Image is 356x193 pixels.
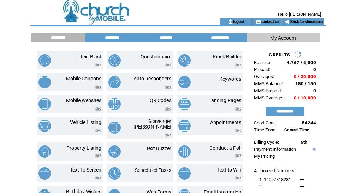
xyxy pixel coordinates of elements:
img: account_icon.gif [228,19,233,25]
a: logout [233,19,244,24]
img: kiosk-builder.png [178,54,191,67]
span: Overages: [254,74,274,79]
span: 0 / 20,000 [294,74,316,79]
span: My Account [270,35,296,41]
img: questionnaire.png [108,54,121,67]
span: 6th [301,139,307,145]
a: Property Listing [66,145,101,151]
span: Balance: [254,60,271,65]
a: Questionnaire [141,54,171,60]
img: text-to-screen.png [38,167,51,180]
img: qr-codes.png [108,98,121,110]
span: 2. [259,184,263,189]
img: video.png [235,129,241,132]
img: video.png [95,129,101,132]
a: Text Blast [80,54,101,60]
img: video.png [95,63,101,67]
img: video.png [165,107,171,111]
img: help.gif [311,148,316,151]
img: auto-responders.png [108,76,121,88]
a: Text to Win [217,167,241,173]
a: Appointments [210,119,241,125]
img: text-buzzer.png [108,145,121,158]
span: MMS Overages: [254,95,286,100]
span: 4,767 / 5,000 [287,60,316,65]
span: Authorized Numbers: [254,168,296,173]
span: 0 / 10,000 [294,95,316,100]
a: Auto Responders [133,76,171,81]
img: scavenger-hunt.png [108,122,121,134]
span: Short Code: [254,120,277,125]
span: MMS Prepaid: [254,88,282,93]
img: text-to-win.png [178,167,191,180]
img: landing-pages.png [178,98,191,110]
a: My Pricing [254,154,275,159]
a: Text Buzzer [146,145,171,151]
img: video.png [95,176,101,180]
span: Prepaid: [254,67,270,72]
a: Keywords [219,76,241,82]
a: Kiosk Builder [213,54,241,60]
span: Time Zone: [254,127,277,132]
a: Payment Information [254,147,296,152]
a: Mobile Coupons [66,76,101,81]
span: CREDITS [269,52,290,57]
img: video.png [95,85,101,89]
img: video.png [235,176,241,180]
a: Conduct a Poll [209,145,241,151]
span: 1. 14097818281 [259,177,291,182]
img: scheduled-tasks.png [108,167,121,180]
a: Vehicle Listing [70,119,101,125]
img: video.png [95,154,101,158]
a: contact us [261,19,279,24]
img: video.png [235,107,241,111]
a: Scavenger [PERSON_NAME] [133,118,171,130]
span: Central Time [284,127,309,132]
img: text-blast.png [38,54,51,67]
img: video.png [165,63,171,67]
a: Text To Screen [70,167,101,173]
a: Scheduled Tasks [135,167,171,173]
span: 0 [313,88,316,93]
img: mobile-coupons.png [38,76,51,88]
img: conduct-a-poll.png [178,145,191,158]
span: Billing Cycle: [254,139,279,145]
img: vehicle-listing.png [38,120,51,132]
img: video.png [165,133,171,137]
span: 54244 [302,120,316,125]
img: backArrow.gif [284,19,290,25]
img: video.png [95,107,101,111]
span: 0 [313,67,316,72]
img: video.png [165,85,171,89]
img: property-listing.png [38,145,51,158]
img: appointments.png [178,120,191,132]
span: Hello [PERSON_NAME] [278,12,321,17]
img: mobile-websites.png [38,98,51,110]
span: MMS Balance: [254,81,283,86]
span: 150 / 150 [295,81,316,86]
img: contact_us_icon.gif [255,19,261,25]
a: Back to sbmadmin [290,19,323,24]
img: video.png [235,63,241,67]
a: Landing Pages [208,98,241,103]
img: video.png [235,154,241,158]
a: Mobile Websites [66,98,101,103]
a: QR Codes [150,98,171,103]
img: keywords.png [178,76,191,88]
